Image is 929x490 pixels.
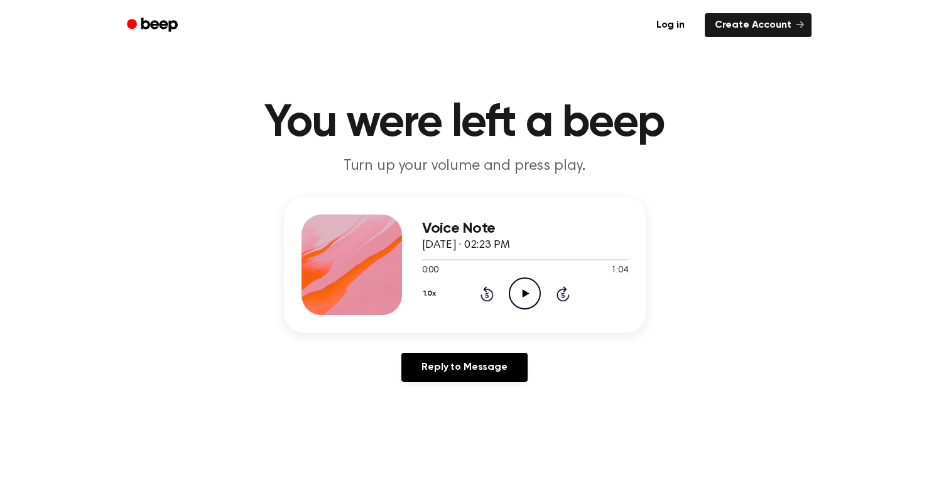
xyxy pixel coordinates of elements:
[422,240,510,251] span: [DATE] · 02:23 PM
[705,13,812,37] a: Create Account
[118,13,189,38] a: Beep
[224,156,706,177] p: Turn up your volume and press play.
[611,264,627,277] span: 1:04
[644,11,697,40] a: Log in
[422,264,438,277] span: 0:00
[422,220,628,237] h3: Voice Note
[401,353,527,382] a: Reply to Message
[143,101,786,146] h1: You were left a beep
[422,283,441,304] button: 1.0x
